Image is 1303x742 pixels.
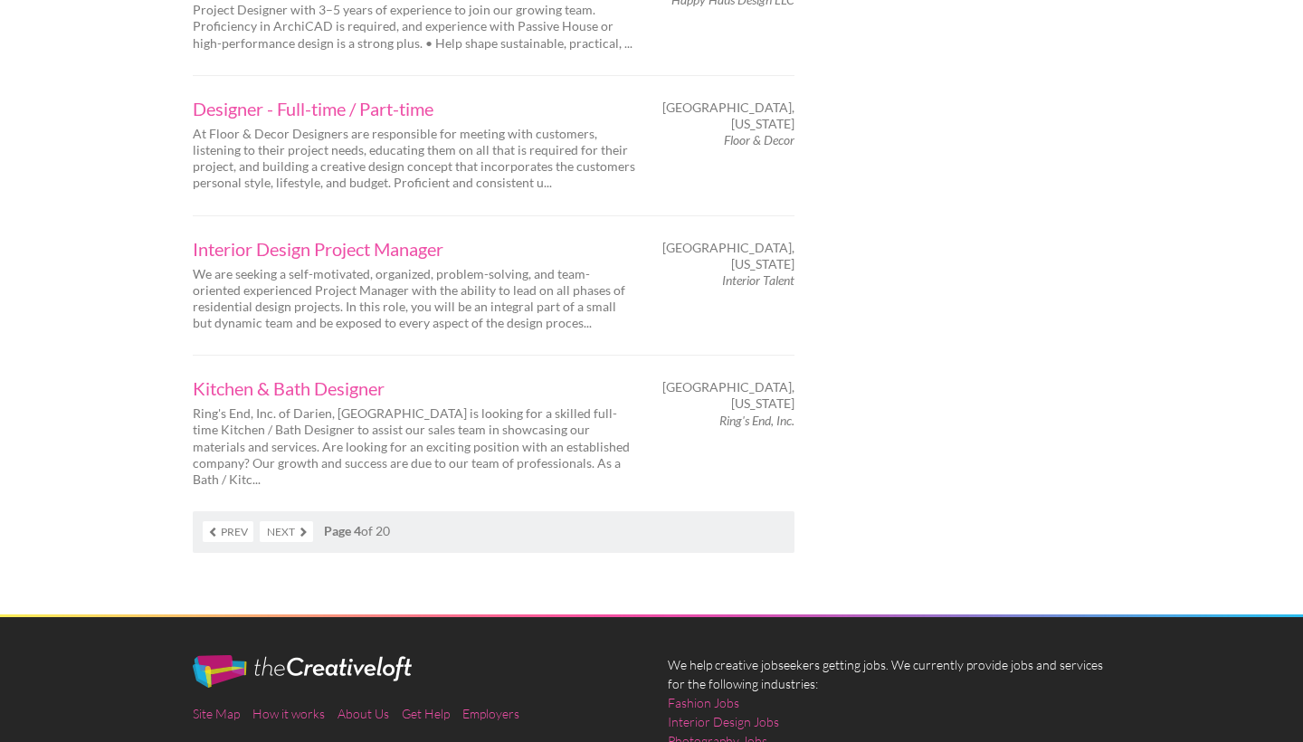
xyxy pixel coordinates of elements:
[252,706,325,721] a: How it works
[662,100,794,132] span: [GEOGRAPHIC_DATA], [US_STATE]
[193,511,794,553] nav: of 20
[668,693,739,712] a: Fashion Jobs
[724,132,794,147] em: Floor & Decor
[662,379,794,412] span: [GEOGRAPHIC_DATA], [US_STATE]
[193,405,636,488] p: Ring's End, Inc. of Darien, [GEOGRAPHIC_DATA] is looking for a skilled full-time Kitchen / Bath D...
[324,523,361,538] strong: Page 4
[193,100,636,118] a: Designer - Full-time / Part-time
[193,706,240,721] a: Site Map
[193,379,636,397] a: Kitchen & Bath Designer
[260,521,313,542] a: Next
[193,240,636,258] a: Interior Design Project Manager
[203,521,253,542] a: Prev
[193,266,636,332] p: We are seeking a self-motivated, organized, problem-solving, and team-oriented experienced Projec...
[338,706,389,721] a: About Us
[402,706,450,721] a: Get Help
[668,712,779,731] a: Interior Design Jobs
[662,240,794,272] span: [GEOGRAPHIC_DATA], [US_STATE]
[462,706,519,721] a: Employers
[193,126,636,192] p: At Floor & Decor Designers are responsible for meeting with customers, listening to their project...
[719,413,794,428] em: Ring's End, Inc.
[193,655,412,688] img: The Creative Loft
[722,272,794,288] em: Interior Talent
